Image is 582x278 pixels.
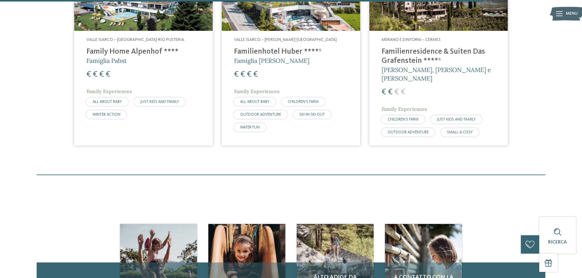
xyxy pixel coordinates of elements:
[299,113,325,117] span: SKI-IN SKI-OUT
[388,130,429,134] span: OUTDOOR ADVENTURE
[93,100,122,104] span: ALL ABOUT BABY
[253,70,258,78] span: €
[86,47,200,56] h4: Family Home Alpenhof ****
[234,70,239,78] span: €
[106,70,110,78] span: €
[86,57,127,64] span: Famiglia Pabst
[288,100,319,104] span: CHILDREN’S FARM
[86,88,132,94] span: Family Experiences
[234,88,280,94] span: Family Experiences
[447,130,473,134] span: SMALL & COSY
[240,125,260,129] span: WATER FUN
[93,113,120,117] span: WINTER ACTION
[240,113,281,117] span: OUTDOOR ADVENTURE
[234,47,348,56] h4: Familienhotel Huber ****ˢ
[234,38,337,42] span: Valle Isarco – [PERSON_NAME]-[GEOGRAPHIC_DATA]
[382,38,441,42] span: Merano e dintorni – Cermes
[93,70,97,78] span: €
[86,38,184,42] span: Valle Isarco – [GEOGRAPHIC_DATA]-Rio Pusteria
[240,100,269,104] span: ALL ABOUT BABY
[401,88,405,96] span: €
[388,88,393,96] span: €
[140,100,179,104] span: JUST KIDS AND FAMILY
[247,70,251,78] span: €
[548,240,567,245] span: Ricerca
[437,117,476,121] span: JUST KIDS AND FAMILY
[86,70,91,78] span: €
[99,70,104,78] span: €
[240,70,245,78] span: €
[382,47,496,66] h4: Familienresidence & Suiten Das Grafenstein ****ˢ
[382,88,386,96] span: €
[388,117,419,121] span: CHILDREN’S FARM
[234,57,309,64] span: Famiglia [PERSON_NAME]
[382,106,427,112] span: Family Experiences
[382,66,491,82] span: [PERSON_NAME], [PERSON_NAME] e [PERSON_NAME]
[394,88,399,96] span: €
